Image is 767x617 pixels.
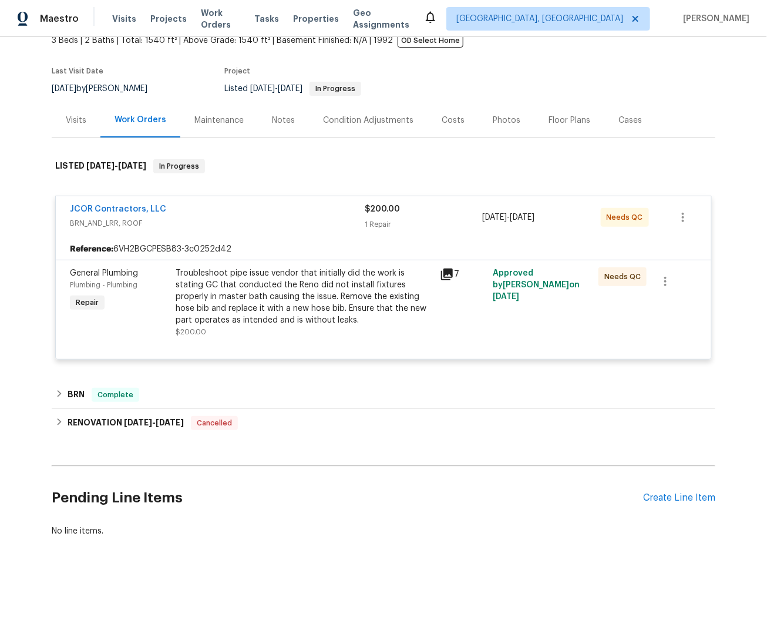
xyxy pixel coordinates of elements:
div: Troubleshoot pipe issue vendor that initially did the work is stating GC that conducted the Reno ... [176,267,433,326]
div: Create Line Item [643,492,715,504]
span: $200.00 [176,328,206,336]
div: BRN Complete [52,381,715,409]
span: [DATE] [86,162,115,170]
h6: RENOVATION [68,416,184,430]
div: Notes [272,115,295,126]
span: BRN_AND_LRR, ROOF [70,217,365,229]
span: Complete [93,389,138,401]
span: Tasks [254,15,279,23]
span: Geo Assignments [353,7,409,31]
div: Photos [493,115,520,126]
span: Plumbing - Plumbing [70,281,137,289]
div: 1 Repair [365,219,483,230]
div: LISTED [DATE]-[DATE]In Progress [52,147,715,185]
span: OD Select Home [398,33,463,48]
span: Needs QC [604,271,645,283]
span: Maestro [40,13,79,25]
span: [DATE] [52,85,76,93]
span: [DATE] [278,85,302,93]
span: Project [224,68,250,75]
b: Reference: [70,243,113,255]
div: RENOVATION [DATE]-[DATE]Cancelled [52,409,715,437]
div: Condition Adjustments [323,115,413,126]
span: [GEOGRAPHIC_DATA], [GEOGRAPHIC_DATA] [456,13,623,25]
span: [PERSON_NAME] [678,13,749,25]
span: [DATE] [493,293,519,301]
span: Work Orders [201,7,240,31]
span: [DATE] [118,162,146,170]
div: Visits [66,115,86,126]
span: $200.00 [365,205,400,213]
div: 7 [440,267,486,281]
span: Projects [150,13,187,25]
h6: BRN [68,388,85,402]
a: JCOR Contractors, LLC [70,205,166,213]
span: Repair [71,297,103,308]
span: 3 Beds | 2 Baths | Total: 1540 ft² | Above Grade: 1540 ft² | Basement Finished: N/A | 1992 [52,35,477,46]
span: [DATE] [510,213,535,222]
div: by [PERSON_NAME] [52,82,162,96]
span: [DATE] [250,85,275,93]
span: In Progress [154,160,204,172]
div: Maintenance [194,115,244,126]
span: - [124,418,184,427]
span: [DATE] [156,418,184,427]
div: Floor Plans [549,115,590,126]
span: Last Visit Date [52,68,103,75]
span: Cancelled [192,417,237,429]
span: Needs QC [607,212,648,223]
span: Approved by [PERSON_NAME] on [493,269,580,301]
h2: Pending Line Items [52,471,643,525]
div: Work Orders [115,114,166,126]
div: No line items. [52,525,715,537]
h6: LISTED [55,159,146,173]
span: Properties [293,13,339,25]
span: - [250,85,302,93]
span: [DATE] [483,213,507,222]
span: [DATE] [124,418,152,427]
div: Costs [442,115,465,126]
span: In Progress [311,85,360,92]
span: - [483,212,535,223]
div: Cases [618,115,642,126]
span: Listed [224,85,361,93]
span: - [86,162,146,170]
div: 6VH2BGCPESB83-3c0252d42 [56,239,711,260]
span: General Plumbing [70,269,138,277]
span: Visits [112,13,136,25]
